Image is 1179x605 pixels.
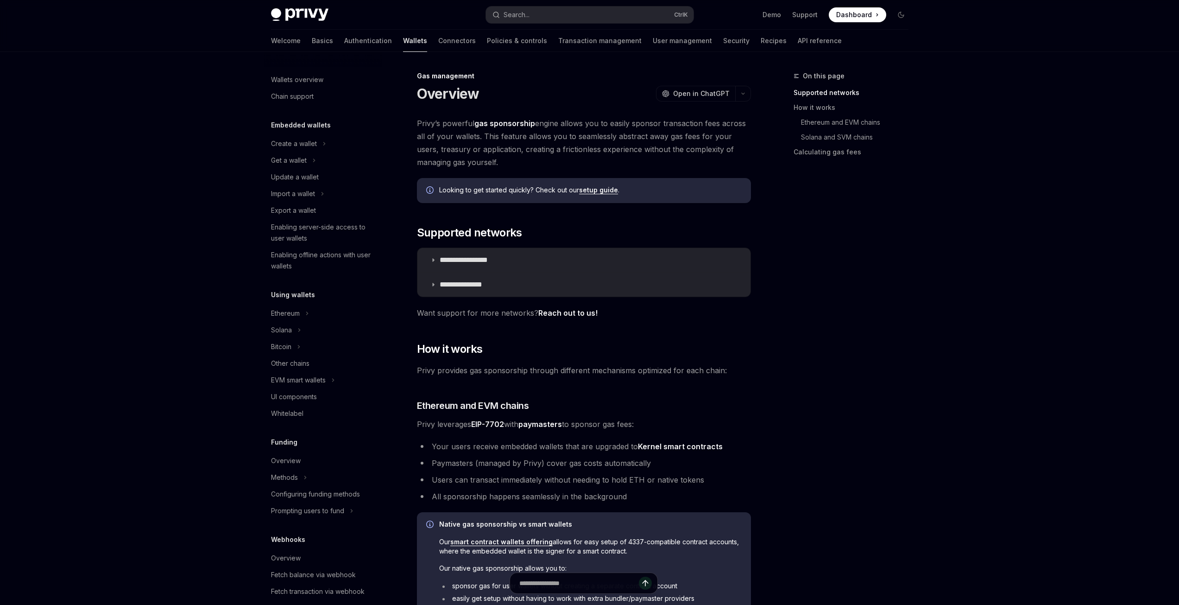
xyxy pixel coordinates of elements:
[504,9,530,20] div: Search...
[639,577,652,590] button: Send message
[723,30,750,52] a: Security
[271,534,305,545] h5: Webhooks
[271,586,365,597] div: Fetch transaction via webhook
[518,420,562,429] strong: paymasters
[836,10,872,19] span: Dashboard
[271,325,292,336] div: Solana
[417,71,751,81] div: Gas management
[439,564,742,573] span: Our native gas sponsorship allows you to:
[271,120,331,131] h5: Embedded wallets
[794,85,916,100] a: Supported networks
[417,225,522,240] span: Supported networks
[673,89,730,98] span: Open in ChatGPT
[271,358,309,369] div: Other chains
[763,10,781,19] a: Demo
[271,455,301,466] div: Overview
[264,388,382,405] a: UI components
[474,119,535,128] strong: gas sponsorship
[271,289,315,300] h5: Using wallets
[264,550,382,567] a: Overview
[417,440,751,453] li: Your users receive embedded wallets that are upgraded to
[803,70,845,82] span: On this page
[417,490,751,503] li: All sponsorship happens seamlessly in the background
[271,553,301,564] div: Overview
[264,202,382,219] a: Export a wallet
[439,520,572,528] strong: Native gas sponsorship vs smart wallets
[271,74,323,85] div: Wallets overview
[417,399,529,412] span: Ethereum and EVM chains
[417,457,751,470] li: Paymasters (managed by Privy) cover gas costs automatically
[271,155,307,166] div: Get a wallet
[794,145,916,159] a: Calculating gas fees
[344,30,392,52] a: Authentication
[264,452,382,469] a: Overview
[471,420,504,429] a: EIP-7702
[674,11,688,19] span: Ctrl K
[761,30,787,52] a: Recipes
[264,486,382,503] a: Configuring funding methods
[271,489,360,500] div: Configuring funding methods
[271,505,344,516] div: Prompting users to fund
[271,222,377,244] div: Enabling server-side access to user wallets
[271,8,328,21] img: dark logo
[264,355,382,372] a: Other chains
[487,30,547,52] a: Policies & controls
[271,308,300,319] div: Ethereum
[426,186,435,196] svg: Info
[264,169,382,185] a: Update a wallet
[271,569,356,580] div: Fetch balance via webhook
[417,342,483,357] span: How it works
[829,7,886,22] a: Dashboard
[271,205,316,216] div: Export a wallet
[403,30,427,52] a: Wallets
[271,437,297,448] h5: Funding
[417,85,479,102] h1: Overview
[264,567,382,583] a: Fetch balance via webhook
[450,538,553,546] a: smart contract wallets offering
[264,247,382,274] a: Enabling offline actions with user wallets
[792,10,818,19] a: Support
[271,188,315,199] div: Import a wallet
[894,7,908,22] button: Toggle dark mode
[538,308,598,318] a: Reach out to us!
[271,91,314,102] div: Chain support
[271,30,301,52] a: Welcome
[653,30,712,52] a: User management
[794,100,916,115] a: How it works
[417,364,751,377] span: Privy provides gas sponsorship through different mechanisms optimized for each chain:
[271,172,319,183] div: Update a wallet
[438,30,476,52] a: Connectors
[417,117,751,169] span: Privy’s powerful engine allows you to easily sponsor transaction fees across all of your wallets....
[271,249,377,272] div: Enabling offline actions with user wallets
[312,30,333,52] a: Basics
[271,375,326,386] div: EVM smart wallets
[271,391,317,402] div: UI components
[439,537,742,556] span: Our allows for easy setup of 4337-compatible contract accounts, where the embedded wallet is the ...
[558,30,642,52] a: Transaction management
[264,405,382,422] a: Whitelabel
[264,219,382,247] a: Enabling server-side access to user wallets
[271,138,317,149] div: Create a wallet
[417,473,751,486] li: Users can transact immediately without needing to hold ETH or native tokens
[271,472,298,483] div: Methods
[417,418,751,431] span: Privy leverages with to sponsor gas fees:
[801,115,916,130] a: Ethereum and EVM chains
[638,442,723,452] a: Kernel smart contracts
[264,583,382,600] a: Fetch transaction via webhook
[801,130,916,145] a: Solana and SVM chains
[264,71,382,88] a: Wallets overview
[656,86,735,102] button: Open in ChatGPT
[439,185,742,195] span: Looking to get started quickly? Check out our .
[417,306,751,319] span: Want support for more networks?
[426,521,435,530] svg: Info
[798,30,842,52] a: API reference
[264,88,382,105] a: Chain support
[486,6,694,23] button: Search...CtrlK
[271,408,303,419] div: Whitelabel
[579,186,618,194] a: setup guide
[271,341,291,352] div: Bitcoin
